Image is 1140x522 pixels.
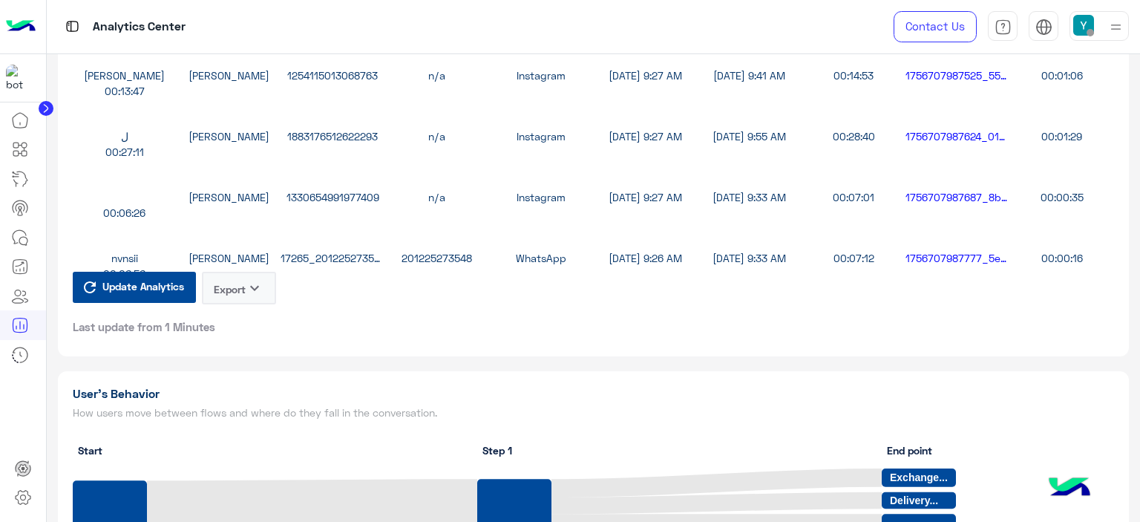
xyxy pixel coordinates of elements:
text: Exchange... [890,472,948,484]
div: 00:28:40 [802,128,905,144]
div: [PERSON_NAME] [177,189,281,205]
img: profile [1107,18,1125,36]
div: 00:13:47 [73,83,177,99]
div: 1756707987687_8baaf7b8-6716-40e1-9cac-3319d2e2d1f0 [905,189,1009,205]
div: 201225273548 [385,250,489,266]
div: 1883176512622293 [281,128,384,144]
div: WhatsApp [489,250,593,266]
img: userImage [1073,15,1094,36]
div: [PERSON_NAME] [177,250,281,266]
div: 17265_201225273548 [281,250,384,266]
span: Update Analytics [99,276,188,296]
img: tab [995,19,1012,36]
div: [PERSON_NAME] [177,128,281,144]
button: Exportkeyboard_arrow_down [202,272,276,304]
div: 00:00:16 [1010,250,1114,266]
div: [DATE] 9:26 AM [593,250,697,266]
div: 00:27:11 [73,144,177,160]
div: 00:01:06 [1010,68,1114,83]
div: 00:01:29 [1010,128,1114,144]
div: 1330654991977409 [281,189,384,205]
div: [PERSON_NAME] [73,68,177,83]
text: Delivery... [890,495,938,506]
div: Instagram [489,189,593,205]
div: ل [73,128,177,144]
img: tab [63,17,82,36]
img: 317874714732967 [6,65,33,91]
div: 00:07:12 [802,250,905,266]
span: Step 1 [482,443,512,458]
div: 00:00:35 [1010,189,1114,205]
button: Update Analytics [73,272,196,303]
div: n/a [385,68,489,83]
div: n/a [385,128,489,144]
div: [DATE] 9:27 AM [593,189,697,205]
a: Contact Us [894,11,977,42]
img: hulul-logo.png [1044,463,1095,515]
div: Instagram [489,128,593,144]
div: 1756707987624_013246bf-5484-40b6-bf1a-c017d29a8d73 [905,128,1009,144]
div: [DATE] 9:27 AM [593,128,697,144]
div: [DATE] 9:41 AM [698,68,802,83]
div: 00:07:01 [802,189,905,205]
div: n/a [385,189,489,205]
i: keyboard_arrow_down [246,279,263,297]
img: tab [1035,19,1052,36]
div: [DATE] 9:27 AM [593,68,697,83]
div: 1756707987777_5e385515-3045-4455-b78b-b258ee6a037d [905,250,1009,266]
div: [DATE] 9:33 AM [698,250,802,266]
div: nvnsii [73,250,177,266]
div: 1756707987525_55ee4801-dd9a-4cab-9295-d2bacd739040 [905,68,1009,83]
div: [DATE] 9:55 AM [698,128,802,144]
div: 00:14:53 [802,68,905,83]
div: 1254115013068763 [281,68,384,83]
span: Start [78,443,102,458]
h5: How users move between flows and where do they fall in the conversation. [73,407,588,419]
h1: User’s Behavior [73,386,588,401]
div: Instagram [489,68,593,83]
img: Logo [6,11,36,42]
p: Analytics Center [93,17,186,37]
div: [PERSON_NAME] [177,68,281,83]
div: 00:06:56 [73,266,177,281]
span: End point [887,443,932,458]
a: tab [988,11,1018,42]
div: [DATE] 9:33 AM [698,189,802,205]
span: Last update from 1 Minutes [73,319,215,334]
div: 00:06:26 [73,205,177,221]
